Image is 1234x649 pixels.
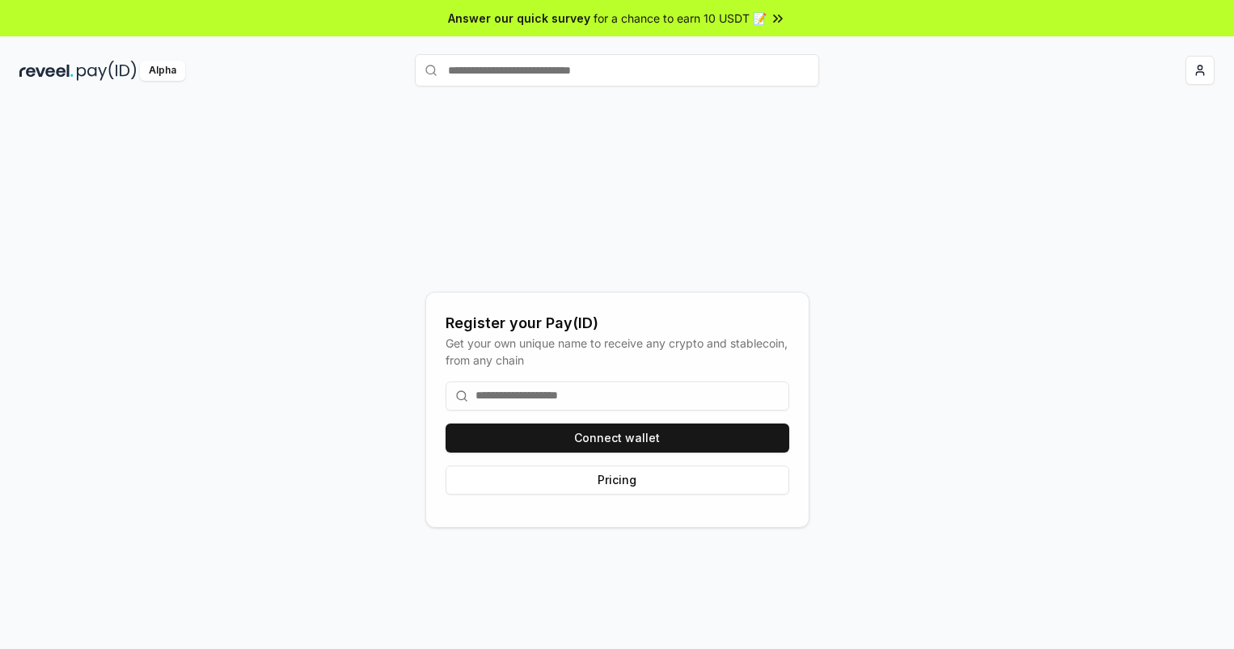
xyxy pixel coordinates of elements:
img: reveel_dark [19,61,74,81]
span: for a chance to earn 10 USDT 📝 [594,10,767,27]
button: Connect wallet [446,424,789,453]
span: Answer our quick survey [448,10,590,27]
div: Get your own unique name to receive any crypto and stablecoin, from any chain [446,335,789,369]
div: Alpha [140,61,185,81]
button: Pricing [446,466,789,495]
div: Register your Pay(ID) [446,312,789,335]
img: pay_id [77,61,137,81]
